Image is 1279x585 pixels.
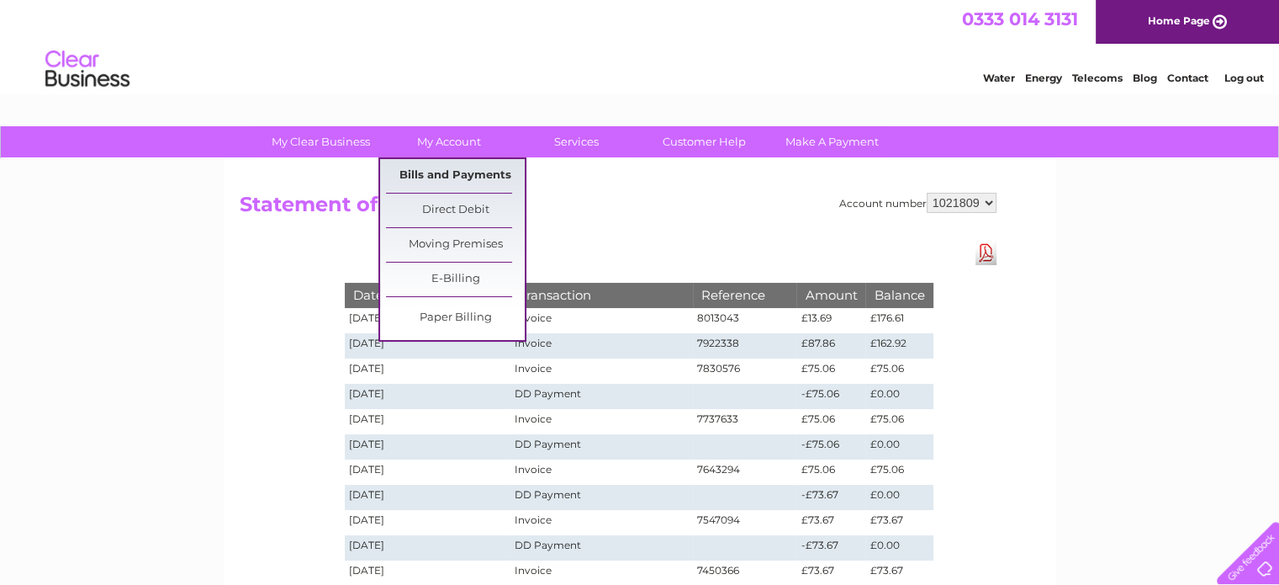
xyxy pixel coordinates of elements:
td: £162.92 [865,333,933,359]
td: [DATE] [345,308,511,333]
td: -£73.67 [796,485,865,510]
td: -£75.06 [796,434,865,460]
a: Make A Payment [763,126,901,157]
a: Bills and Payments [386,159,525,193]
td: £0.00 [865,485,933,510]
div: Account number [839,193,996,213]
td: Invoice [510,308,692,333]
td: [DATE] [345,359,511,384]
td: £75.06 [796,409,865,434]
td: £75.06 [865,409,933,434]
a: My Account [379,126,518,157]
td: £73.67 [796,510,865,535]
td: -£73.67 [796,535,865,561]
td: £13.69 [796,308,865,333]
td: 7830576 [693,359,797,384]
a: Download Pdf [975,241,996,265]
td: 8013043 [693,308,797,333]
td: £75.06 [865,460,933,485]
td: [DATE] [345,409,511,434]
a: E-Billing [386,263,525,296]
td: £0.00 [865,434,933,460]
td: Invoice [510,510,692,535]
a: Blog [1133,72,1157,84]
td: [DATE] [345,434,511,460]
td: -£75.06 [796,384,865,409]
td: £73.67 [865,510,933,535]
td: £0.00 [865,384,933,409]
td: [DATE] [345,333,511,359]
a: Telecoms [1072,72,1123,84]
td: DD Payment [510,485,692,510]
a: Water [983,72,1015,84]
td: DD Payment [510,434,692,460]
td: 7737633 [693,409,797,434]
td: £75.06 [796,359,865,384]
td: [DATE] [345,485,511,510]
a: Moving Premises [386,228,525,262]
div: Clear Business is a trading name of Verastar Limited (registered in [GEOGRAPHIC_DATA] No. 3667643... [243,9,1038,82]
th: Balance [865,283,933,307]
a: Log out [1224,72,1263,84]
th: Transaction [510,283,692,307]
td: Invoice [510,460,692,485]
td: 7922338 [693,333,797,359]
td: Invoice [510,409,692,434]
a: Contact [1167,72,1208,84]
a: 0333 014 3131 [962,8,1078,29]
a: Paper Billing [386,301,525,335]
a: My Clear Business [251,126,390,157]
th: Reference [693,283,797,307]
td: £176.61 [865,308,933,333]
td: [DATE] [345,460,511,485]
td: 7643294 [693,460,797,485]
img: logo.png [45,44,130,95]
td: [DATE] [345,384,511,409]
th: Amount [796,283,865,307]
td: £75.06 [796,460,865,485]
th: Date [345,283,511,307]
td: [DATE] [345,510,511,535]
td: Invoice [510,333,692,359]
a: Direct Debit [386,194,525,227]
td: £0.00 [865,535,933,561]
h2: Statement of Accounts [240,193,996,225]
td: £87.86 [796,333,865,359]
td: [DATE] [345,535,511,561]
td: DD Payment [510,384,692,409]
td: DD Payment [510,535,692,561]
a: Energy [1025,72,1062,84]
td: Invoice [510,359,692,384]
a: Customer Help [635,126,774,157]
td: £75.06 [865,359,933,384]
td: 7547094 [693,510,797,535]
a: Services [507,126,646,157]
